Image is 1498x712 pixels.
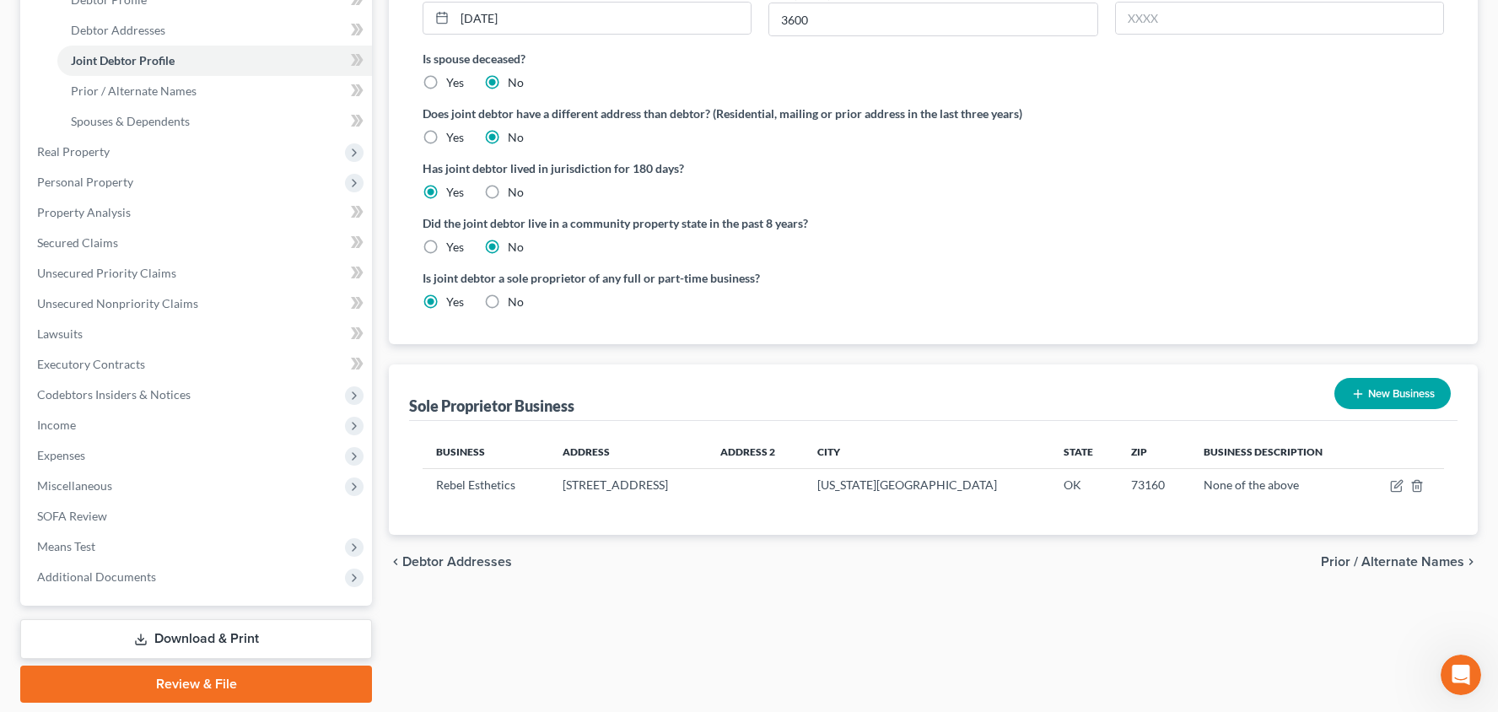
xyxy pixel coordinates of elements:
[1334,378,1451,409] button: New Business
[14,517,323,546] textarea: Message…
[1116,3,1443,35] input: XXXX
[549,469,707,501] td: [STREET_ADDRESS]
[423,159,1444,177] label: Has joint debtor lived in jurisdiction for 180 days?
[24,228,372,258] a: Secured Claims
[71,53,175,67] span: Joint Debtor Profile
[27,143,240,174] b: 🚨ATTN: [GEOGRAPHIC_DATA] of [US_STATE]
[37,509,107,523] span: SOFA Review
[71,114,190,128] span: Spouses & Dependents
[508,129,524,146] label: No
[409,396,574,416] div: Sole Proprietor Business
[423,105,1444,122] label: Does joint debtor have a different address than debtor? (Residential, mailing or prior address in...
[264,7,296,39] button: Home
[57,46,372,76] a: Joint Debtor Profile
[48,9,75,36] img: Profile image for Katie
[296,7,326,37] div: Close
[53,553,67,566] button: Gif picker
[1118,434,1190,468] th: Zip
[37,326,83,341] span: Lawsuits
[389,555,512,569] button: chevron_left Debtor Addresses
[11,7,43,39] button: go back
[769,3,1097,35] input: XXXX
[446,129,464,146] label: Yes
[24,319,372,349] a: Lawsuits
[37,418,76,432] span: Income
[549,434,707,468] th: Address
[57,76,372,106] a: Prior / Alternate Names
[423,469,549,501] td: Rebel Esthetics
[446,239,464,256] label: Yes
[707,434,805,468] th: Address 2
[24,501,372,531] a: SOFA Review
[37,235,118,250] span: Secured Claims
[37,448,85,462] span: Expenses
[37,175,133,189] span: Personal Property
[1321,555,1478,569] button: Prior / Alternate Names chevron_right
[26,553,40,566] button: Emoji picker
[37,296,198,310] span: Unsecured Nonpriority Claims
[423,269,925,287] label: Is joint debtor a sole proprietor of any full or part-time business?
[1118,469,1190,501] td: 73160
[13,132,324,347] div: Katie says…
[455,3,751,35] input: MM/DD/YYYY
[82,21,157,38] p: Active 5h ago
[24,197,372,228] a: Property Analysis
[1441,655,1481,695] iframe: Intercom live chat
[24,349,372,380] a: Executory Contracts
[27,184,263,299] div: The court has added a new Credit Counseling Field that we need to update upon filing. Please remo...
[508,294,524,310] label: No
[402,555,512,569] span: Debtor Addresses
[1050,469,1118,501] td: OK
[82,8,191,21] h1: [PERSON_NAME]
[13,132,277,310] div: 🚨ATTN: [GEOGRAPHIC_DATA] of [US_STATE]The court has added a new Credit Counseling Field that we n...
[446,74,464,91] label: Yes
[37,205,131,219] span: Property Analysis
[37,478,112,493] span: Miscellaneous
[37,387,191,402] span: Codebtors Insiders & Notices
[423,434,549,468] th: Business
[1321,555,1464,569] span: Prior / Alternate Names
[1190,469,1364,501] td: None of the above
[57,15,372,46] a: Debtor Addresses
[37,539,95,553] span: Means Test
[27,313,159,323] div: [PERSON_NAME] • 3h ago
[508,74,524,91] label: No
[37,266,176,280] span: Unsecured Priority Claims
[289,546,316,573] button: Send a message…
[37,144,110,159] span: Real Property
[24,258,372,289] a: Unsecured Priority Claims
[804,469,1050,501] td: [US_STATE][GEOGRAPHIC_DATA]
[24,289,372,319] a: Unsecured Nonpriority Claims
[37,357,145,371] span: Executory Contracts
[20,619,372,659] a: Download & Print
[446,184,464,201] label: Yes
[20,666,372,703] a: Review & File
[446,294,464,310] label: Yes
[107,553,121,566] button: Start recording
[804,434,1050,468] th: City
[1050,434,1118,468] th: State
[71,23,165,37] span: Debtor Addresses
[508,184,524,201] label: No
[1190,434,1364,468] th: Business Description
[80,553,94,566] button: Upload attachment
[423,50,1444,67] label: Is spouse deceased?
[389,555,402,569] i: chevron_left
[508,239,524,256] label: No
[57,106,372,137] a: Spouses & Dependents
[37,569,156,584] span: Additional Documents
[71,84,197,98] span: Prior / Alternate Names
[1464,555,1478,569] i: chevron_right
[423,214,1444,232] label: Did the joint debtor live in a community property state in the past 8 years?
